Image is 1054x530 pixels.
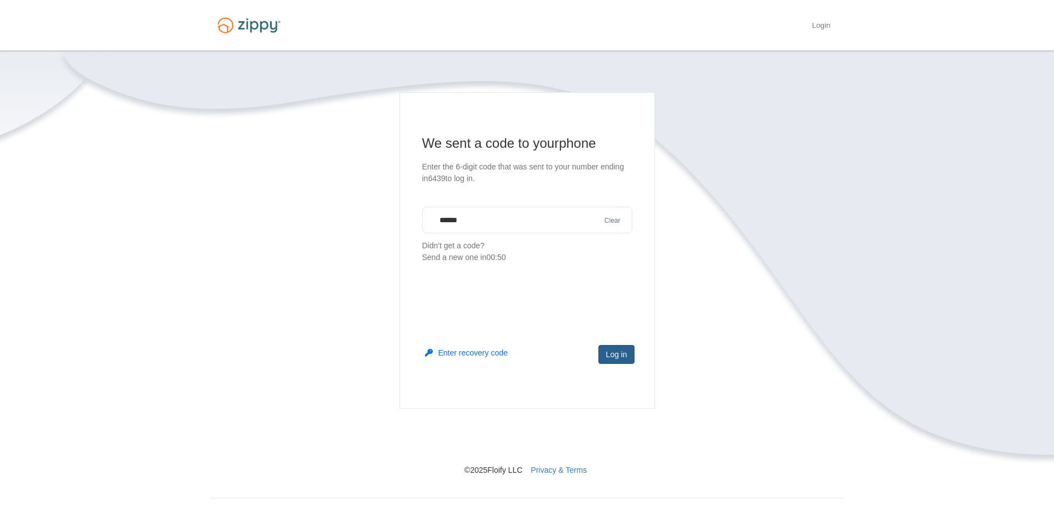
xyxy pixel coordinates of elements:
[601,216,624,226] button: Clear
[531,466,587,474] a: Privacy & Terms
[211,409,844,476] nav: © 2025 Floify LLC
[422,134,632,152] h1: We sent a code to your phone
[422,240,632,263] p: Didn't get a code?
[211,12,287,38] img: Logo
[422,252,632,263] div: Send a new one in 00:50
[812,21,830,32] a: Login
[598,345,634,364] button: Log in
[422,161,632,184] p: Enter the 6-digit code that was sent to your number ending in 6439 to log in.
[425,347,508,358] button: Enter recovery code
